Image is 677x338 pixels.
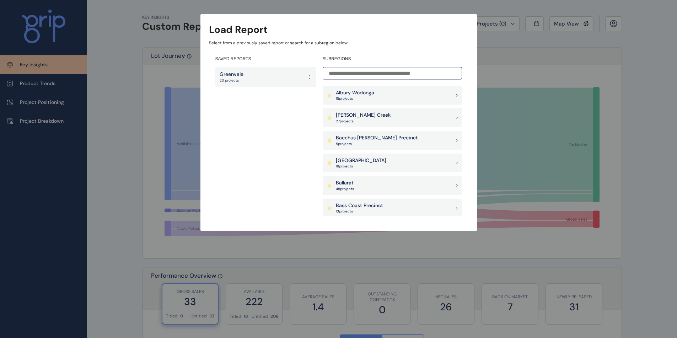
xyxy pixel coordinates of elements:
p: 48 project s [336,187,354,192]
p: 23 projects [220,78,243,83]
p: 15 project s [336,96,374,101]
p: Albury Wodonga [336,89,374,96]
p: 5 project s [336,142,418,146]
p: 18 project s [336,164,386,169]
p: Bacchus [PERSON_NAME] Precinct [336,134,418,142]
p: Bass Coast Precinct [336,202,383,209]
p: 13 project s [336,209,383,214]
p: Select from a previously saved report or search for a subregion below... [209,40,468,46]
h3: Load Report [209,23,268,37]
p: 27 project s [336,119,391,124]
h4: SAVED REPORTS [215,56,316,62]
p: [PERSON_NAME] Creek [336,112,391,119]
p: Greenvale [220,71,243,78]
h4: SUBREGIONS [323,56,462,62]
p: Ballarat [336,179,354,187]
p: [GEOGRAPHIC_DATA] [336,157,386,164]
